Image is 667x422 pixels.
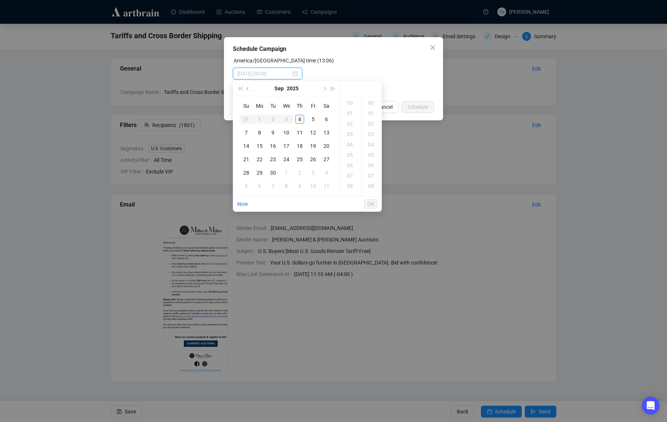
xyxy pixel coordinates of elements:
div: 28 [242,168,251,177]
div: 9 [269,128,277,137]
div: 15 [255,142,264,150]
div: 24 [282,155,291,164]
div: 30 [269,168,277,177]
div: 08 [363,181,381,191]
div: 03 [363,129,381,139]
td: 2025-10-03 [306,166,320,179]
td: 2025-09-11 [293,126,306,139]
button: Previous month (PageUp) [244,81,252,96]
td: 2025-10-11 [320,179,333,193]
th: Sa [320,99,333,113]
td: 2025-09-26 [306,153,320,166]
td: 2025-09-12 [306,126,320,139]
div: 02 [363,119,381,129]
td: 2025-09-24 [280,153,293,166]
td: 2025-10-02 [293,166,306,179]
div: 5 [242,182,251,191]
td: 2025-09-07 [240,126,253,139]
td: 2025-09-23 [266,153,280,166]
div: 09 [363,191,381,202]
div: 2 [295,168,304,177]
div: 6 [322,115,331,124]
div: 1 [282,168,291,177]
div: 07 [342,171,359,181]
div: 2 [269,115,277,124]
div: 7 [242,128,251,137]
td: 2025-09-19 [306,139,320,153]
div: 26 [309,155,318,164]
td: 2025-09-28 [240,166,253,179]
td: 2025-10-08 [280,179,293,193]
div: 05 [342,150,359,160]
div: 05 [363,150,381,160]
div: 23 [269,155,277,164]
td: 2025-09-29 [253,166,266,179]
td: 2025-09-15 [253,139,266,153]
div: 00 [363,98,381,108]
div: 06 [363,160,381,171]
td: 2025-09-04 [293,113,306,126]
div: 14 [242,142,251,150]
div: 18 [295,142,304,150]
td: 2025-09-25 [293,153,306,166]
td: 2025-09-09 [266,126,280,139]
button: Next month (PageDown) [320,81,328,96]
button: Last year (Control + left) [236,81,244,96]
td: 2025-08-31 [240,113,253,126]
div: 8 [255,128,264,137]
td: 2025-09-18 [293,139,306,153]
div: 22 [255,155,264,164]
th: Tu [266,99,280,113]
div: 4 [322,168,331,177]
div: 27 [322,155,331,164]
div: 19 [309,142,318,150]
td: 2025-09-22 [253,153,266,166]
button: Close [427,42,439,53]
td: 2025-10-05 [240,179,253,193]
td: 2025-09-06 [320,113,333,126]
div: 31 [242,115,251,124]
div: 7 [269,182,277,191]
td: 2025-09-14 [240,139,253,153]
td: 2025-09-21 [240,153,253,166]
div: 3 [309,168,318,177]
th: Su [240,99,253,113]
td: 2025-10-06 [253,179,266,193]
label: America/Toronto time (13:06) [234,58,334,64]
div: 10 [309,182,318,191]
td: 2025-09-10 [280,126,293,139]
td: 2025-09-03 [280,113,293,126]
td: 2025-09-17 [280,139,293,153]
th: Th [293,99,306,113]
div: 3 [282,115,291,124]
div: 8 [282,182,291,191]
td: 2025-10-04 [320,166,333,179]
div: 07 [363,171,381,181]
div: 01 [342,108,359,119]
div: 6 [255,182,264,191]
div: 21 [242,155,251,164]
div: 04 [342,139,359,150]
div: 5 [309,115,318,124]
div: 06 [342,160,359,171]
div: 13 [322,128,331,137]
a: Now [237,201,248,207]
span: close [430,45,436,51]
th: Fr [306,99,320,113]
td: 2025-09-13 [320,126,333,139]
td: 2025-09-30 [266,166,280,179]
div: Open Intercom Messenger [642,397,660,415]
th: Mo [253,99,266,113]
div: 09 [342,191,359,202]
div: 10 [282,128,291,137]
div: 29 [255,168,264,177]
button: Schedule [401,101,434,113]
td: 2025-09-08 [253,126,266,139]
td: 2025-09-27 [320,153,333,166]
div: 01 [363,108,381,119]
td: 2025-10-10 [306,179,320,193]
div: 17 [282,142,291,150]
div: Schedule Campaign [233,45,434,53]
button: Choose a month [274,81,284,96]
button: OK [364,199,377,208]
